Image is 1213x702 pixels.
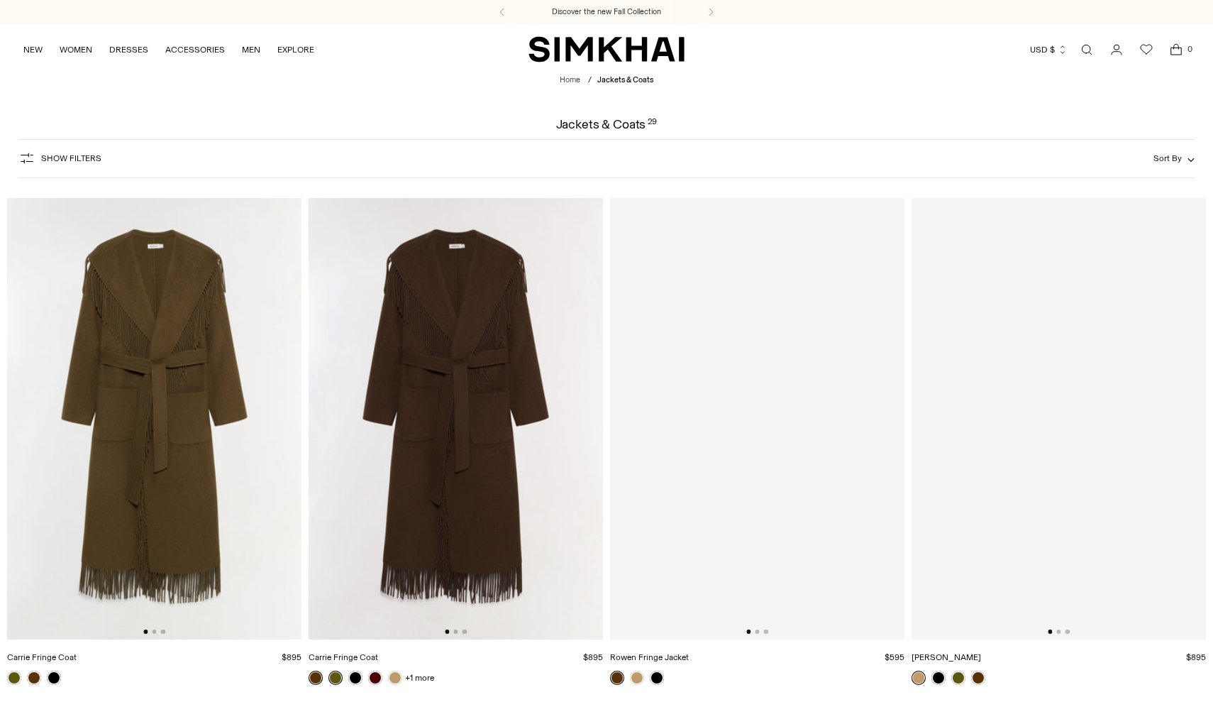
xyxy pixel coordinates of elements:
[60,34,92,65] a: WOMEN
[588,75,592,87] div: /
[597,75,653,84] span: Jackets & Coats
[764,630,768,634] button: Go to slide 3
[7,652,77,662] a: Carrie Fringe Coat
[610,652,689,662] a: Rowen Fringe Jacket
[1073,35,1101,64] a: Open search modal
[1153,153,1182,163] span: Sort By
[560,75,653,87] nav: breadcrumbs
[309,652,378,662] a: Carrie Fringe Coat
[755,630,759,634] button: Go to slide 2
[277,34,314,65] a: EXPLORE
[528,35,685,63] a: SIMKHAI
[23,34,43,65] a: NEW
[165,34,225,65] a: ACCESSORIES
[7,198,301,640] img: Carrie Fringe Coat
[453,630,458,634] button: Go to slide 2
[1065,630,1070,634] button: Go to slide 3
[556,118,658,131] h1: Jackets & Coats
[648,118,658,131] div: 29
[1030,34,1068,65] button: USD $
[1132,35,1161,64] a: Wishlist
[1102,35,1131,64] a: Go to the account page
[445,630,449,634] button: Go to slide 1
[143,630,148,634] button: Go to slide 1
[405,668,434,688] a: +1 more
[242,34,260,65] a: MEN
[1183,43,1196,55] span: 0
[1048,630,1052,634] button: Go to slide 1
[552,6,661,18] a: Discover the new Fall Collection
[41,153,101,163] span: Show Filters
[109,34,148,65] a: DRESSES
[746,630,750,634] button: Go to slide 1
[1162,35,1190,64] a: Open cart modal
[161,630,165,634] button: Go to slide 3
[912,652,981,662] a: [PERSON_NAME]
[18,147,101,170] button: Show Filters
[152,630,156,634] button: Go to slide 2
[560,75,580,84] a: Home
[1153,150,1195,166] button: Sort By
[1056,630,1060,634] button: Go to slide 2
[463,630,467,634] button: Go to slide 3
[309,198,603,640] img: Carrie Fringe Coat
